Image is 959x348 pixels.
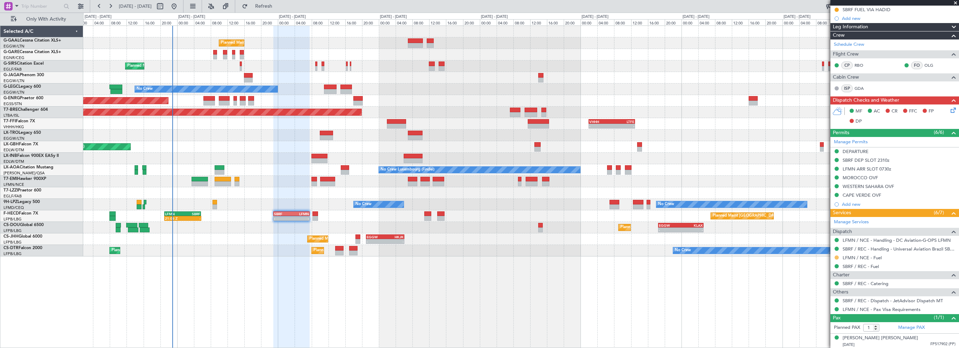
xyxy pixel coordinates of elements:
[3,101,22,107] a: EGSS/STN
[749,19,765,26] div: 16:00
[3,147,24,153] a: EDLW/DTM
[841,61,853,69] div: CP
[3,142,19,146] span: LX-GBH
[194,19,211,26] div: 04:00
[582,14,608,20] div: [DATE] - [DATE]
[3,165,20,169] span: LX-AOA
[683,14,709,20] div: [DATE] - [DATE]
[934,209,944,216] span: (6/7)
[842,15,956,21] div: Add new
[934,314,944,321] span: (1/1)
[843,237,951,243] a: LFMN / NCE - Handling - DC Aviation-G-OPS LFMN
[547,19,564,26] div: 16:00
[3,223,44,227] a: CS-DOUGlobal 6500
[715,19,732,26] div: 08:00
[274,216,291,220] div: -
[783,19,799,26] div: 00:00
[380,14,407,20] div: [DATE] - [DATE]
[111,245,147,256] div: Planned Maint Sofia
[3,124,24,130] a: VHHH/HKG
[843,7,891,13] div: SBRF FUEL VIA HADID
[3,246,19,250] span: CS-DTR
[385,239,404,244] div: -
[312,19,329,26] div: 08:00
[119,3,152,9] span: [DATE] - [DATE]
[3,154,17,158] span: LX-INB
[855,62,870,68] a: RBO
[274,212,291,216] div: SBRF
[843,246,956,252] a: SBRF / REC - Handling - Universal Aviation Brazil SBRF / REC
[381,165,434,175] div: No Crew Luxembourg (Findel)
[620,222,730,233] div: Planned Maint [GEOGRAPHIC_DATA] ([GEOGRAPHIC_DATA])
[855,85,870,92] a: GDA
[833,314,841,322] span: Pax
[3,200,40,204] a: 9H-LPZLegacy 500
[892,108,897,115] span: CR
[481,14,508,20] div: [DATE] - [DATE]
[589,119,612,124] div: VHHH
[3,171,45,176] a: [PERSON_NAME]/QSA
[497,19,513,26] div: 04:00
[659,228,681,232] div: -
[843,255,882,261] a: LFMN / NCE - Fuel
[76,19,93,26] div: 00:00
[367,239,385,244] div: -
[843,281,888,287] a: SBRF / REC - Catering
[295,19,311,26] div: 04:00
[3,44,24,49] a: EGGW/LTN
[309,234,419,244] div: Planned Maint [GEOGRAPHIC_DATA] ([GEOGRAPHIC_DATA])
[833,31,845,39] span: Crew
[278,19,295,26] div: 00:00
[127,61,237,71] div: Planned Maint [GEOGRAPHIC_DATA] ([GEOGRAPHIC_DATA])
[239,1,281,12] button: Refresh
[681,228,703,232] div: -
[3,188,18,193] span: T7-LZZI
[165,212,183,216] div: LFMN
[843,157,889,163] div: SBRF DEP SLOT 2310z
[3,154,59,158] a: LX-INBFalcon 900EX EASy II
[843,298,943,304] a: SBRF / REC - Dispatch - JetAdvisor Dispatch MT
[3,38,20,43] span: G-GAAL
[934,129,944,136] span: (6/6)
[658,199,674,210] div: No Crew
[480,19,497,26] div: 00:00
[18,17,74,22] span: Only With Activity
[110,19,127,26] div: 08:00
[379,19,396,26] div: 00:00
[698,19,715,26] div: 04:00
[85,14,111,20] div: [DATE] - [DATE]
[681,223,703,227] div: KLAX
[446,19,463,26] div: 16:00
[3,90,24,95] a: EGGW/LTN
[856,118,862,125] span: DP
[3,142,38,146] a: LX-GBHFalcon 7X
[843,335,918,342] div: [PERSON_NAME] [PERSON_NAME]
[3,96,43,100] a: G-ENRGPraetor 600
[221,38,246,48] div: Planned Maint
[843,148,868,154] div: DEPARTURE
[3,159,24,164] a: EDLW/DTM
[834,139,868,146] a: Manage Permits
[3,131,41,135] a: LX-TROLegacy 650
[564,19,581,26] div: 20:00
[3,217,22,222] a: LFPB/LBG
[784,14,810,20] div: [DATE] - [DATE]
[3,38,61,43] a: G-GAALCessna Citation XLS+
[329,19,345,26] div: 12:00
[930,341,956,347] span: FP517902 (PP)
[463,19,480,26] div: 20:00
[911,61,923,69] div: FO
[211,19,228,26] div: 08:00
[127,19,143,26] div: 12:00
[3,194,22,199] a: EGLF/FAB
[160,19,177,26] div: 20:00
[362,19,379,26] div: 20:00
[856,108,862,115] span: MF
[833,50,859,58] span: Flight Crew
[3,200,17,204] span: 9H-LPZ
[682,19,698,26] div: 00:00
[3,50,20,54] span: G-GARE
[924,62,940,68] a: OLG
[3,50,61,54] a: G-GARECessna Citation XLS+
[355,199,372,210] div: No Crew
